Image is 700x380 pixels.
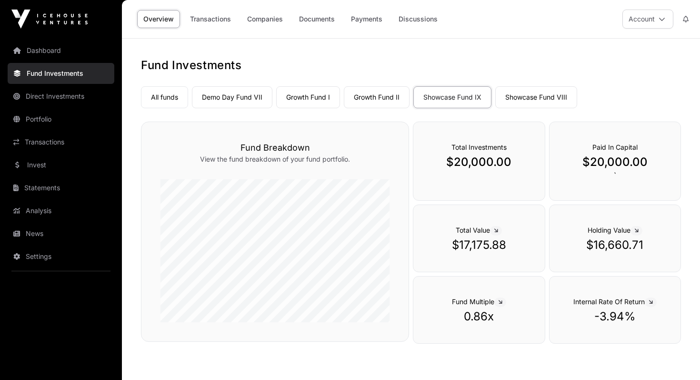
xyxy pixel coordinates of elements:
[592,143,638,151] span: Paid In Capital
[573,298,657,306] span: Internal Rate Of Return
[8,132,114,153] a: Transactions
[8,63,114,84] a: Fund Investments
[588,226,642,234] span: Holding Value
[549,122,681,201] div: `
[652,334,700,380] iframe: Chat Widget
[8,109,114,130] a: Portfolio
[8,223,114,244] a: News
[432,309,525,324] p: 0.86x
[137,10,180,28] a: Overview
[141,58,681,73] h1: Fund Investments
[184,10,237,28] a: Transactions
[622,10,673,29] button: Account
[8,40,114,61] a: Dashboard
[345,10,389,28] a: Payments
[241,10,289,28] a: Companies
[160,154,390,164] p: View the fund breakdown of your fund portfolio.
[141,86,188,108] a: All funds
[413,86,491,108] a: Showcase Fund IX
[344,86,410,108] a: Growth Fund II
[432,237,525,253] p: $17,175.88
[8,200,114,221] a: Analysis
[276,86,340,108] a: Growth Fund I
[11,10,88,29] img: Icehouse Ventures Logo
[293,10,341,28] a: Documents
[569,237,661,253] p: $16,660.71
[452,298,506,306] span: Fund Multiple
[192,86,272,108] a: Demo Day Fund VII
[451,143,507,151] span: Total Investments
[160,141,390,154] h3: Fund Breakdown
[8,154,114,175] a: Invest
[569,309,661,324] p: -3.94%
[495,86,577,108] a: Showcase Fund VIII
[8,177,114,198] a: Statements
[456,226,502,234] span: Total Value
[8,246,114,267] a: Settings
[432,154,525,170] p: $20,000.00
[392,10,444,28] a: Discussions
[8,86,114,107] a: Direct Investments
[569,154,661,170] p: $20,000.00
